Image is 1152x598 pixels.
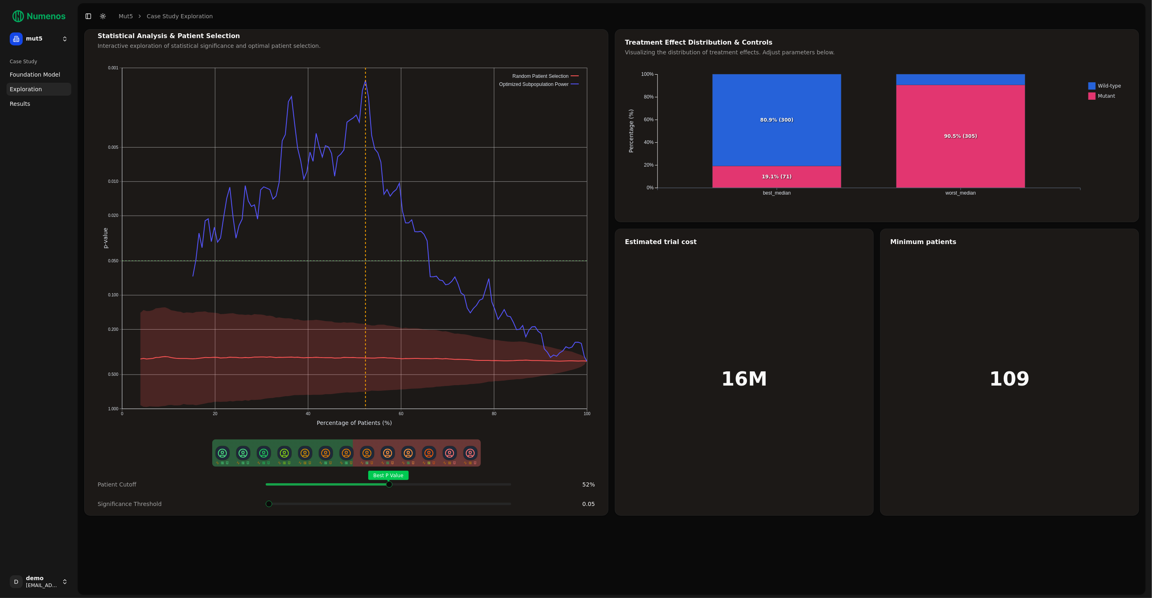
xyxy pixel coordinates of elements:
text: 40 [306,412,311,416]
a: Results [6,97,71,110]
text: 0.001 [108,66,118,70]
text: 0.500 [108,372,118,377]
text: 0.050 [108,259,118,263]
img: Numenos [6,6,71,26]
div: Visualizing the distribution of treatment effects. Adjust parameters below. [625,48,1129,56]
div: Significance Threshold [98,500,259,508]
span: demo [26,575,58,582]
text: Percentage (%) [628,109,634,152]
div: Treatment Effect Distribution & Controls [625,39,1129,46]
text: 20 [213,412,218,416]
text: 80% [644,94,654,100]
text: Random Patient Selection [512,73,569,79]
span: Exploration [10,85,42,93]
span: Foundation Model [10,71,60,79]
text: 60 [399,412,404,416]
text: worst_median [945,191,976,196]
text: 20% [644,162,654,168]
div: 0.05 [518,500,595,508]
div: Interactive exploration of statistical significance and optimal patient selection. [98,42,595,50]
span: Best P Value [368,471,409,480]
text: 60% [644,117,654,122]
text: best_median [763,191,791,196]
a: Exploration [6,83,71,96]
button: mut5 [6,29,71,49]
a: Case Study Exploration [147,12,213,20]
text: 0.020 [108,213,118,218]
text: 0.005 [108,145,118,150]
text: Wild-type [1098,83,1121,89]
text: 0.200 [108,327,118,332]
span: [EMAIL_ADDRESS] [26,582,58,589]
h1: 16M [721,369,768,388]
text: 0% [647,185,654,191]
div: Patient Cutoff [98,480,259,489]
text: 80 [492,412,497,416]
div: 52 % [518,480,595,489]
text: 0.100 [108,293,118,297]
text: 100% [641,71,654,77]
text: Optimized Subpopulation Power [499,81,569,87]
text: 100 [584,412,591,416]
text: 1.000 [108,407,118,411]
span: D [10,575,23,588]
text: Percentage of Patients (%) [317,420,392,426]
text: 40% [644,139,654,145]
span: Results [10,100,30,108]
text: 80.9% (300) [760,117,794,123]
text: 0 [121,412,124,416]
text: 90.5% (305) [944,133,977,139]
text: 0.010 [108,179,118,184]
div: Case Study [6,55,71,68]
button: Ddemo[EMAIL_ADDRESS] [6,572,71,592]
text: 19.1% (71) [762,174,791,180]
a: mut5 [119,12,133,20]
span: mut5 [26,35,58,43]
h1: 109 [989,369,1030,388]
text: Mutant [1098,93,1116,99]
div: Statistical Analysis & Patient Selection [98,33,595,39]
nav: breadcrumb [119,12,213,20]
text: p-value [102,228,109,249]
a: Foundation Model [6,68,71,81]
